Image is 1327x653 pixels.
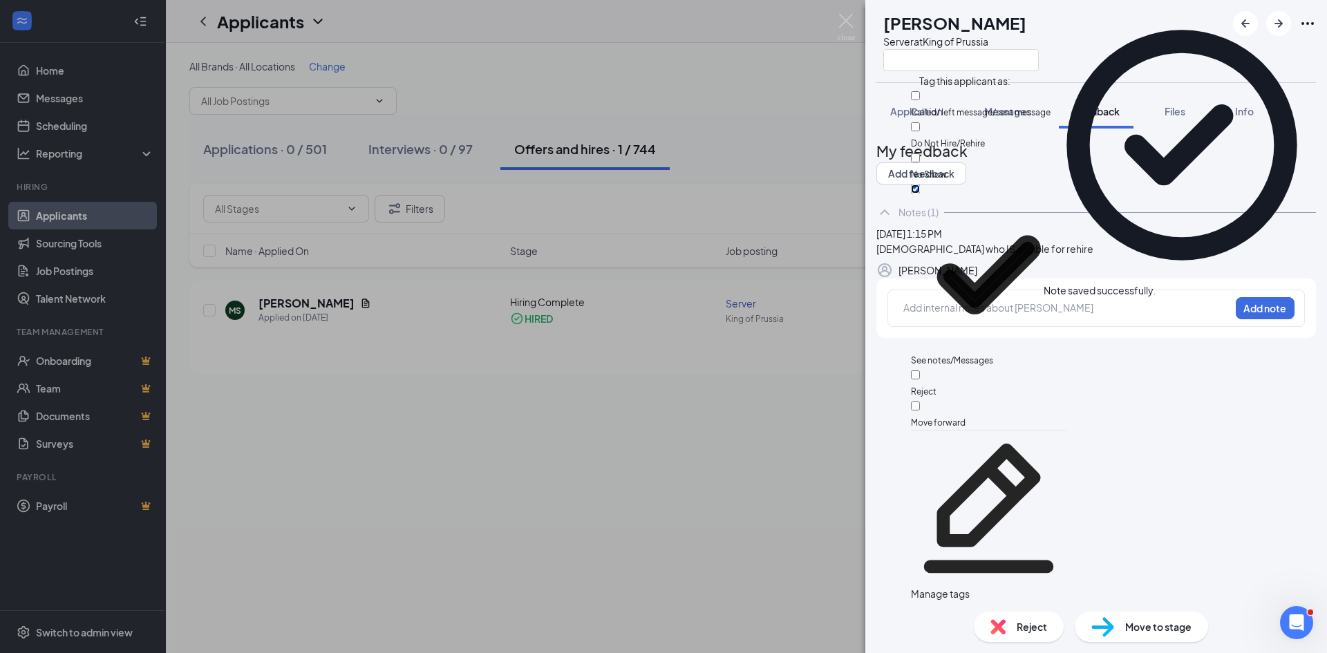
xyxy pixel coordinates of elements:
svg: Pencil [911,430,1066,586]
button: Add feedback [876,162,966,184]
h2: My feedback [876,140,1316,162]
span: Called/ left message/sent message [911,107,1051,117]
div: [PERSON_NAME] [898,263,977,278]
span: Do Not Hire/Rehire [911,138,985,149]
span: See notes/Messages [911,355,993,366]
span: Move forward [911,417,966,428]
button: Add note [1236,297,1295,319]
div: Manage tags [911,586,1066,601]
input: No Show [911,153,920,162]
input: Move forward [911,401,920,410]
iframe: Intercom live chat [1280,606,1313,639]
div: Notes (1) [898,205,939,219]
input: Do Not Hire/Rehire [911,122,920,131]
h1: [PERSON_NAME] [883,11,1026,35]
svg: Checkmark [911,197,1066,352]
span: Reject [911,386,937,397]
span: No Show [911,169,947,180]
div: [DEMOGRAPHIC_DATA] who IS eligible for rehire [876,241,1316,256]
input: Reject [911,370,920,379]
span: Reject [1017,619,1047,634]
span: Tag this applicant as: [911,66,1019,90]
span: [DATE] 1:15 PM [876,227,942,240]
span: Application [890,105,943,117]
svg: CheckmarkCircle [1044,7,1320,283]
svg: ChevronUp [876,204,893,220]
svg: Profile [876,262,893,278]
input: Called/ left message/sent message [911,91,920,100]
div: Server at King of Prussia [883,35,1039,48]
div: Note saved successfully. [1044,283,1156,298]
span: Move to stage [1125,619,1192,634]
input: See notes/Messages [911,184,920,193]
